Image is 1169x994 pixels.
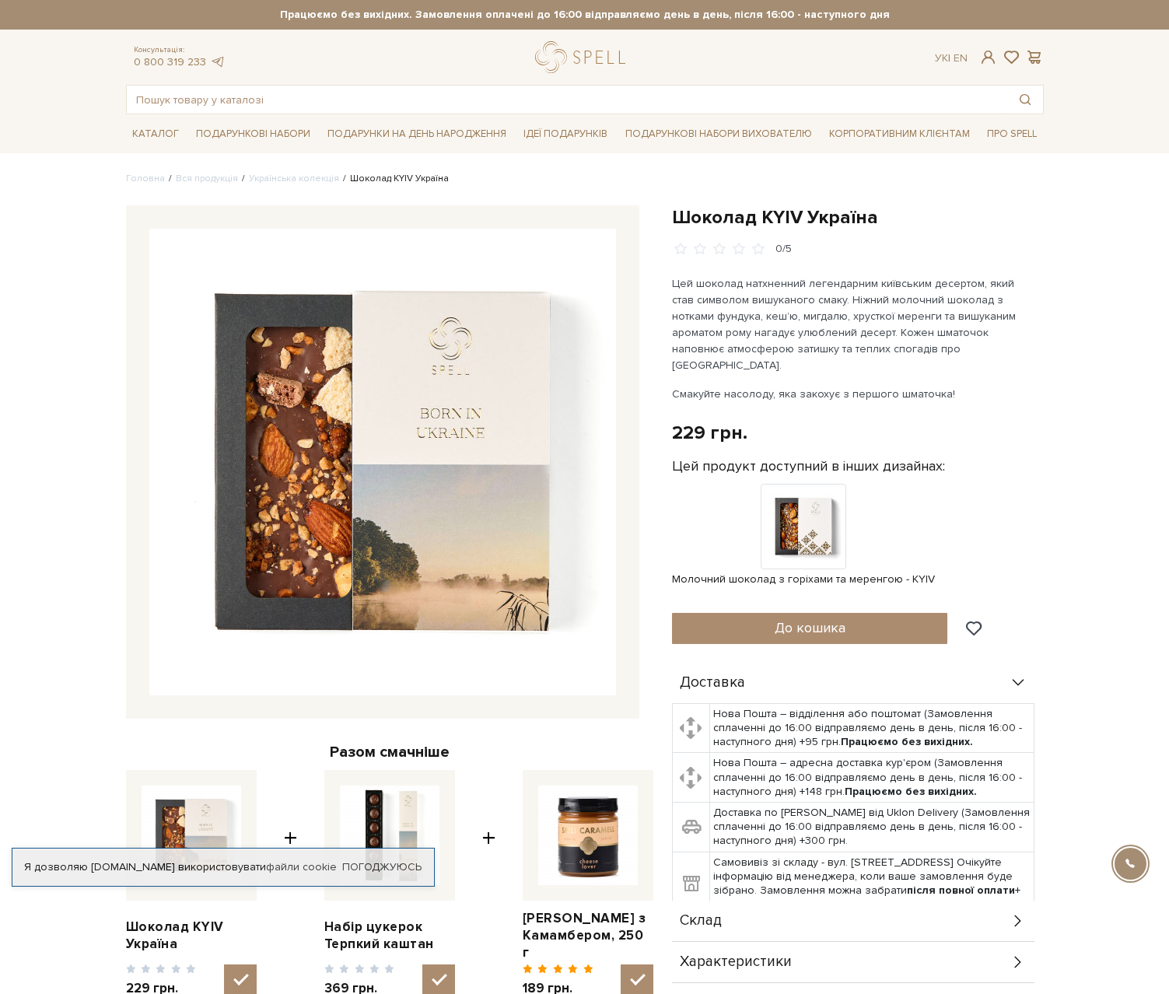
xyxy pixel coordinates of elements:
[126,919,257,953] a: Шоколад KYIV Україна
[710,803,1034,852] td: Доставка по [PERSON_NAME] від Uklon Delivery (Замовлення сплаченні до 16:00 відправляємо день в д...
[266,860,337,873] a: файли cookie
[710,703,1034,753] td: Нова Пошта – відділення або поштомат (Замовлення сплаченні до 16:00 відправляємо день в день, піс...
[535,41,632,73] a: logo
[907,884,1015,897] b: після повної оплати
[680,676,745,690] span: Доставка
[775,619,845,636] span: До кошика
[775,242,792,257] div: 0/5
[517,122,614,146] a: Ідеї подарунків
[126,122,185,146] a: Каталог
[339,172,449,186] li: Шоколад KYIV Україна
[672,457,945,475] label: Цей продукт доступний в інших дизайнах:
[823,121,976,147] a: Корпоративним клієнтам
[672,519,935,586] a: Молочний шоколад з горіхами та меренгою - KYIV
[619,121,818,147] a: Подарункові набори вихователю
[126,742,653,762] div: Разом смачніше
[845,785,977,798] b: Працюємо без вихідних.
[672,421,747,445] div: 229 грн.
[134,45,226,55] span: Консультація:
[176,173,238,184] a: Вся продукція
[142,786,241,885] img: Шоколад KYIV Україна
[672,572,935,586] span: Молочний шоколад з горіхами та меренгою - KYIV
[210,55,226,68] a: telegram
[680,914,722,928] span: Склад
[523,910,653,961] a: [PERSON_NAME] з Камамбером, 250 г
[672,205,1044,229] h1: Шоколад KYIV Україна
[935,51,968,65] div: Ук
[981,122,1043,146] a: Про Spell
[127,86,1007,114] input: Пошук товару у каталозі
[324,919,455,953] a: Набір цукерок Терпкий каштан
[841,735,973,748] b: Працюємо без вихідних.
[321,122,513,146] a: Подарунки на День народження
[340,786,439,885] img: Набір цукерок Терпкий каштан
[538,786,638,885] img: Карамель з Камамбером, 250 г
[672,613,948,644] button: До кошика
[710,852,1034,915] td: Самовивіз зі складу - вул. [STREET_ADDRESS] Очікуйте інформацію від менеджера, коли ваше замовлен...
[954,51,968,65] a: En
[948,51,950,65] span: |
[126,173,165,184] a: Головна
[672,275,1037,373] p: Цей шоколад натхненний легендарним київським десертом, який став символом вишуканого смаку. Ніжни...
[342,860,422,874] a: Погоджуюсь
[672,386,1037,402] p: Смакуйте насолоду, яка закохує з першого шматочка!
[680,955,792,969] span: Характеристики
[1007,86,1043,114] button: Пошук товару у каталозі
[761,484,846,569] img: Продукт
[134,55,206,68] a: 0 800 319 233
[12,860,434,874] div: Я дозволяю [DOMAIN_NAME] використовувати
[190,122,317,146] a: Подарункові набори
[149,229,616,695] img: Шоколад KYIV Україна
[710,753,1034,803] td: Нова Пошта – адресна доставка кур'єром (Замовлення сплаченні до 16:00 відправляємо день в день, п...
[249,173,339,184] a: Українська колекція
[126,8,1044,22] strong: Працюємо без вихідних. Замовлення оплачені до 16:00 відправляємо день в день, після 16:00 - насту...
